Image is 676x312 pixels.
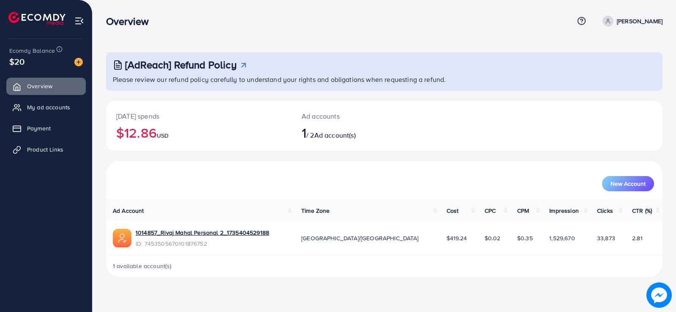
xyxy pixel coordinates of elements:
span: $20 [9,55,25,68]
span: 1 [302,123,306,142]
span: $0.02 [485,234,501,242]
img: image [646,282,672,308]
span: Product Links [27,145,63,154]
img: logo [8,12,65,25]
span: My ad accounts [27,103,70,111]
img: image [74,58,83,66]
span: 33,873 [597,234,615,242]
a: My ad accounts [6,99,86,116]
span: Overview [27,82,52,90]
span: Impression [549,206,579,215]
span: $0.35 [517,234,533,242]
a: Product Links [6,141,86,158]
span: New Account [611,181,646,187]
p: [DATE] spends [116,111,281,121]
a: 1014857_Rivaj Mahal Personal 2_1735404529188 [136,228,269,237]
a: Payment [6,120,86,137]
img: menu [74,16,84,26]
span: 2.81 [632,234,643,242]
span: Ad Account [113,206,144,215]
span: Cost [447,206,459,215]
span: Ad account(s) [314,130,356,140]
button: New Account [602,176,654,191]
h3: [AdReach] Refund Policy [125,59,237,71]
span: $419.24 [447,234,467,242]
span: Clicks [597,206,613,215]
span: CPC [485,206,496,215]
p: Ad accounts [302,111,420,121]
span: CTR (%) [632,206,652,215]
span: CPM [517,206,529,215]
p: Please review our refund policy carefully to understand your rights and obligations when requesti... [113,74,657,84]
h2: $12.86 [116,125,281,141]
p: [PERSON_NAME] [617,16,662,26]
span: Ecomdy Balance [9,46,55,55]
span: 1 available account(s) [113,262,172,270]
h3: Overview [106,15,155,27]
span: Payment [27,124,51,133]
span: 1,529,670 [549,234,575,242]
img: ic-ads-acc.e4c84228.svg [113,229,131,247]
span: USD [157,131,169,140]
a: [PERSON_NAME] [599,16,662,27]
a: Overview [6,78,86,95]
h2: / 2 [302,125,420,141]
span: [GEOGRAPHIC_DATA]/[GEOGRAPHIC_DATA] [301,234,419,242]
span: Time Zone [301,206,330,215]
span: ID: 7453505670101876752 [136,239,269,248]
